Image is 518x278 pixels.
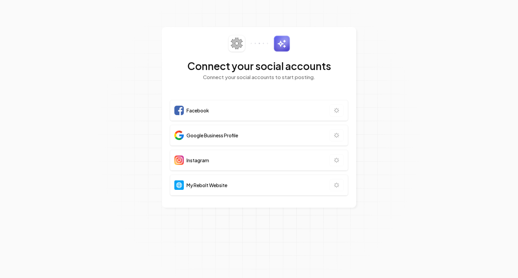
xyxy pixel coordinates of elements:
[274,35,290,52] img: sparkles.svg
[186,107,209,114] span: Facebook
[174,131,184,140] img: Google
[170,60,348,72] h2: Connect your social accounts
[174,180,184,190] img: Website
[186,182,227,188] span: My Rebolt Website
[186,157,209,164] span: Instagram
[174,155,184,165] img: Instagram
[251,43,268,44] img: connector-dots.svg
[186,132,238,139] span: Google Business Profile
[174,106,184,115] img: Facebook
[170,73,348,81] p: Connect your social accounts to start posting.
